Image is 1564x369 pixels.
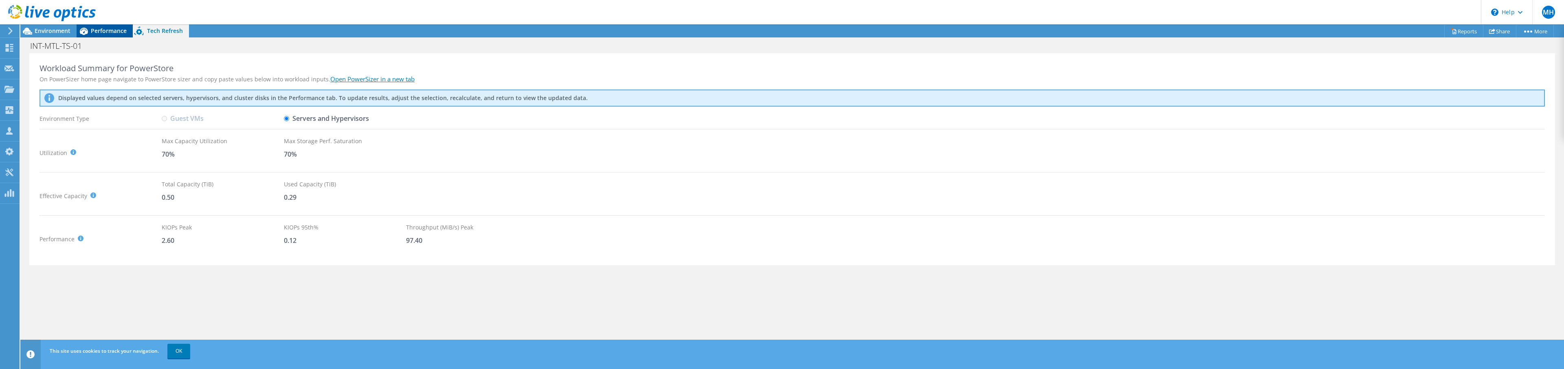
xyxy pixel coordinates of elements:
label: Guest VMs [162,111,204,126]
div: Max Capacity Utilization [162,137,284,146]
div: Environment Type [40,111,162,126]
a: Reports [1444,25,1483,37]
input: Guest VMs [162,116,167,121]
div: Max Storage Perf. Saturation [284,137,406,146]
span: Performance [91,27,127,35]
div: KIOPs 95th% [284,223,406,232]
div: 0.50 [162,193,284,202]
div: 70% [284,150,406,159]
div: Performance [40,223,162,255]
div: Used Capacity (TiB) [284,180,406,189]
div: 97.40 [406,236,528,245]
span: This site uses cookies to track your navigation. [50,347,159,354]
div: 70% [162,150,284,159]
div: Total Capacity (TiB) [162,180,284,189]
div: Workload Summary for PowerStore [40,63,1545,73]
span: MH [1542,6,1555,19]
a: More [1516,25,1554,37]
div: KIOPs Peak [162,223,284,232]
div: 0.12 [284,236,406,245]
h1: INT-MTL-TS-01 [26,41,94,50]
div: Utilization [40,137,162,169]
a: Share [1483,25,1516,37]
svg: \n [1491,9,1498,16]
a: Open PowerSizer in a new tab [330,75,415,83]
div: 2.60 [162,236,284,245]
span: Environment [35,27,70,35]
div: Throughput (MiB/s) Peak [406,223,528,232]
label: Servers and Hypervisors [284,111,369,126]
div: On PowerSizer home page navigate to PowerStore sizer and copy paste values below into workload in... [40,75,1545,83]
div: Effective Capacity [40,180,162,212]
div: 0.29 [284,193,406,202]
p: Displayed values depend on selected servers, hypervisors, and cluster disks in the Performance ta... [58,94,445,102]
input: Servers and Hypervisors [284,116,289,121]
a: OK [167,344,190,358]
span: Tech Refresh [147,27,183,35]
